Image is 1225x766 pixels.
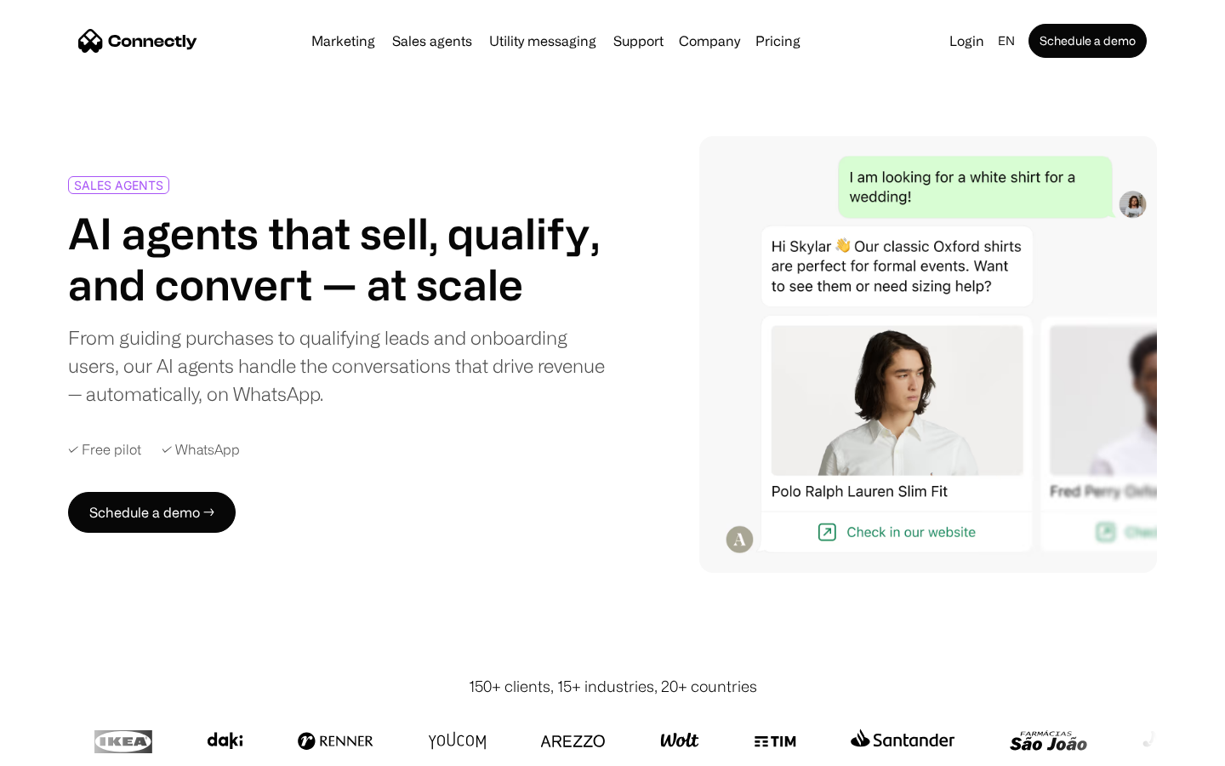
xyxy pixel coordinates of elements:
[749,34,807,48] a: Pricing
[68,442,141,458] div: ✓ Free pilot
[305,34,382,48] a: Marketing
[68,492,236,533] a: Schedule a demo →
[674,29,745,53] div: Company
[1028,24,1147,58] a: Schedule a demo
[469,675,757,698] div: 150+ clients, 15+ industries, 20+ countries
[162,442,240,458] div: ✓ WhatsApp
[385,34,479,48] a: Sales agents
[607,34,670,48] a: Support
[17,735,102,760] aside: Language selected: English
[78,28,197,54] a: home
[68,323,606,408] div: From guiding purchases to qualifying leads and onboarding users, our AI agents handle the convers...
[998,29,1015,53] div: en
[482,34,603,48] a: Utility messaging
[991,29,1025,53] div: en
[943,29,991,53] a: Login
[68,208,606,310] h1: AI agents that sell, qualify, and convert — at scale
[34,736,102,760] ul: Language list
[74,179,163,191] div: SALES AGENTS
[679,29,740,53] div: Company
